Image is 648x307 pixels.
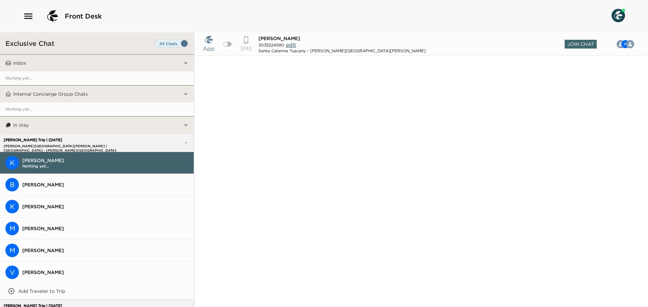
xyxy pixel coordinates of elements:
[2,138,148,142] p: [PERSON_NAME] Trip | [DATE]
[611,37,640,51] button: CKB
[65,11,102,21] span: Front Desk
[2,144,148,148] p: [PERSON_NAME][GEOGRAPHIC_DATA][PERSON_NAME] | [GEOGRAPHIC_DATA] - [PERSON_NAME][GEOGRAPHIC_DATA][...
[5,200,19,213] div: K
[259,48,426,53] div: Santa Caterina Tuscany - [PERSON_NAME][GEOGRAPHIC_DATA][PERSON_NAME]
[22,157,188,163] span: [PERSON_NAME]
[5,39,54,48] h3: Exclusive Chat
[612,9,625,22] img: User
[5,200,19,213] div: Kevin Schmeits Jr
[155,39,188,48] label: Set all destinations
[22,269,188,275] span: [PERSON_NAME]
[5,156,19,170] div: K
[5,178,19,191] div: Becky Schmeits
[18,288,65,294] p: Add Traveler to Trip
[259,35,300,41] span: [PERSON_NAME]
[5,178,19,191] div: B
[5,156,19,170] div: Kevin Schmeits
[5,266,19,279] div: Vincenzo Sangaline
[45,8,61,24] img: logo
[565,40,597,49] span: Join Chat
[5,222,19,235] div: McKinzie Schmeits
[13,122,29,128] p: In stay
[626,40,634,48] div: Casali di Casole Concierge Team
[22,182,188,188] span: [PERSON_NAME]
[22,163,188,168] span: Nothing yet...
[286,41,296,48] span: edit
[240,44,252,53] p: SMS
[5,244,19,257] div: M
[11,86,183,102] button: Internal Concierge Group Chats
[22,225,188,232] span: [PERSON_NAME]
[626,40,634,48] img: C
[22,247,188,253] span: [PERSON_NAME]
[5,244,19,257] div: Michael Sangaline
[563,41,599,48] button: Join Chat
[203,44,215,53] p: App
[11,55,183,71] button: Inbox
[22,204,188,210] span: [PERSON_NAME]
[13,91,88,97] p: Internal Concierge Group Chats
[11,117,183,133] button: In stay
[259,42,284,48] span: 3035224590
[13,60,26,66] p: Inbox
[5,266,19,279] div: V
[5,222,19,235] div: M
